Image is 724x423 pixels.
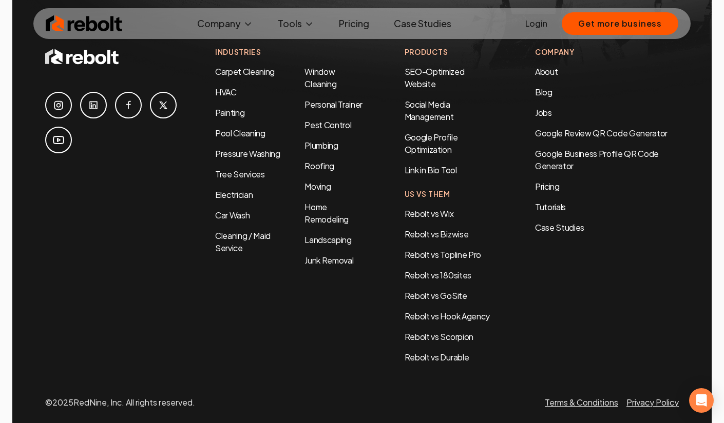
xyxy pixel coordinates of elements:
[304,140,338,151] a: Plumbing
[545,397,618,408] a: Terms & Conditions
[405,311,490,321] a: Rebolt vs Hook Agency
[405,165,457,175] a: Link in Bio Tool
[405,132,458,155] a: Google Profile Optimization
[405,99,454,122] a: Social Media Management
[331,13,377,34] a: Pricing
[405,47,494,57] h4: Products
[535,128,668,138] a: Google Review QR Code Generator
[215,169,265,179] a: Tree Services
[405,208,454,219] a: Rebolt vs Wix
[189,13,261,34] button: Company
[215,210,250,220] a: Car Wash
[304,66,336,89] a: Window Cleaning
[215,107,244,118] a: Painting
[215,148,280,159] a: Pressure Washing
[535,47,679,57] h4: Company
[215,66,275,77] a: Carpet Cleaning
[304,160,334,171] a: Roofing
[270,13,322,34] button: Tools
[535,180,679,193] a: Pricing
[689,388,714,413] div: Open Intercom Messenger
[535,107,552,118] a: Jobs
[535,66,558,77] a: About
[535,87,552,97] a: Blog
[215,47,364,57] h4: Industries
[304,202,349,225] a: Home Remodeling
[215,189,253,200] a: Electrician
[405,290,467,301] a: Rebolt vs GoSite
[215,230,271,253] a: Cleaning / Maid Service
[304,234,351,245] a: Landscaping
[304,99,363,110] a: Personal Trainer
[525,17,547,30] a: Login
[405,331,473,342] a: Rebolt vs Scorpion
[626,397,679,408] a: Privacy Policy
[46,13,123,34] img: Rebolt Logo
[405,229,469,239] a: Rebolt vs Bizwise
[405,270,471,280] a: Rebolt vs 180sites
[535,201,679,213] a: Tutorials
[405,189,494,199] h4: Us Vs Them
[405,249,481,260] a: Rebolt vs Topline Pro
[386,13,460,34] a: Case Studies
[304,181,331,192] a: Moving
[304,255,353,266] a: Junk Removal
[535,148,659,171] a: Google Business Profile QR Code Generator
[535,221,679,234] a: Case Studies
[215,128,265,138] a: Pool Cleaning
[562,12,678,35] button: Get more business
[304,119,351,130] a: Pest Control
[45,396,195,409] p: © 2025 RedNine, Inc. All rights reserved.
[215,87,237,97] a: HVAC
[405,66,465,89] a: SEO-Optimized Website
[405,352,469,362] a: Rebolt vs Durable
